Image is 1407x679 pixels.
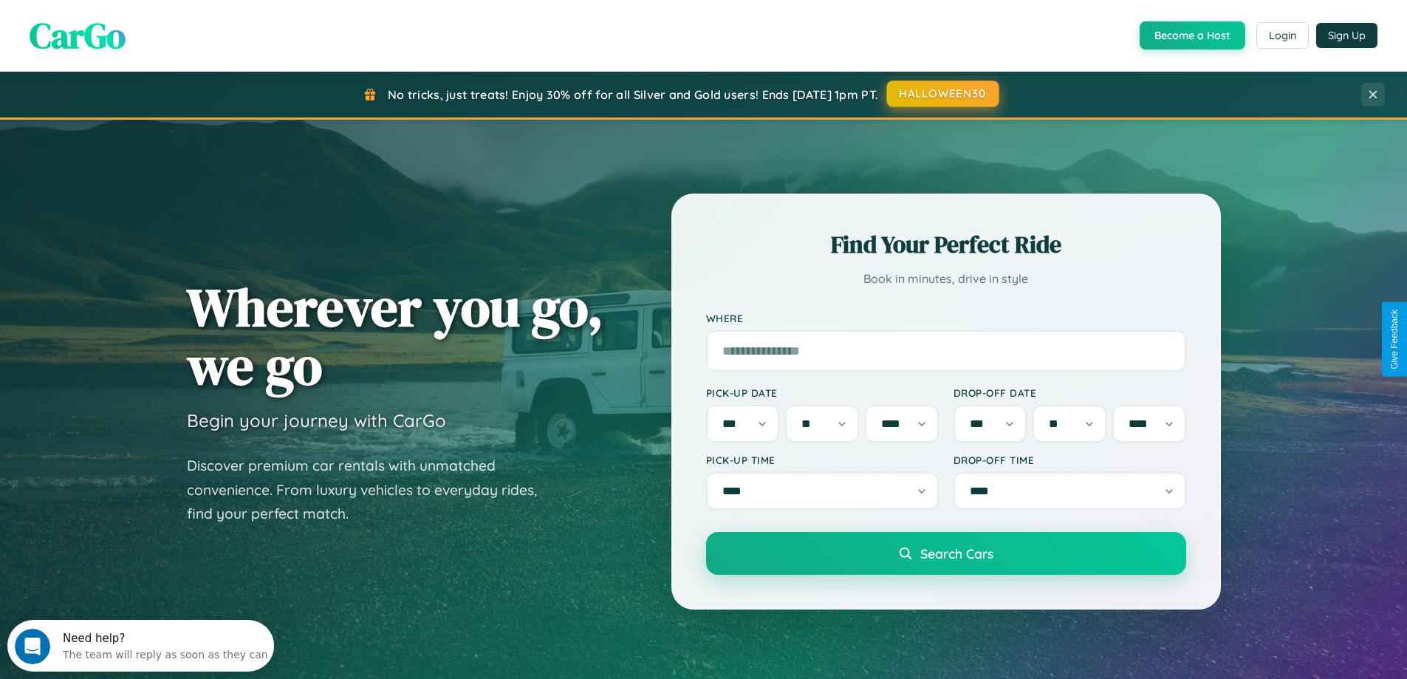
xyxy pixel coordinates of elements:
[1389,310,1400,369] div: Give Feedback
[55,13,261,24] div: Need help?
[1140,21,1245,50] button: Become a Host
[6,6,275,47] div: Open Intercom Messenger
[1256,22,1309,49] button: Login
[30,11,126,60] span: CarGo
[706,454,939,466] label: Pick-up Time
[706,268,1186,290] p: Book in minutes, drive in style
[187,409,446,431] h3: Begin your journey with CarGo
[55,24,261,40] div: The team will reply as soon as they can
[706,228,1186,261] h2: Find Your Perfect Ride
[388,87,878,102] span: No tricks, just treats! Enjoy 30% off for all Silver and Gold users! Ends [DATE] 1pm PT.
[706,532,1186,575] button: Search Cars
[954,454,1186,466] label: Drop-off Time
[1316,23,1377,48] button: Sign Up
[706,312,1186,324] label: Where
[187,278,603,395] h1: Wherever you go, we go
[187,454,556,526] p: Discover premium car rentals with unmatched convenience. From luxury vehicles to everyday rides, ...
[954,386,1186,399] label: Drop-off Date
[887,81,999,107] button: HALLOWEEN30
[920,545,993,562] span: Search Cars
[7,620,274,672] iframe: Intercom live chat discovery launcher
[15,629,50,664] iframe: Intercom live chat
[706,386,939,399] label: Pick-up Date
